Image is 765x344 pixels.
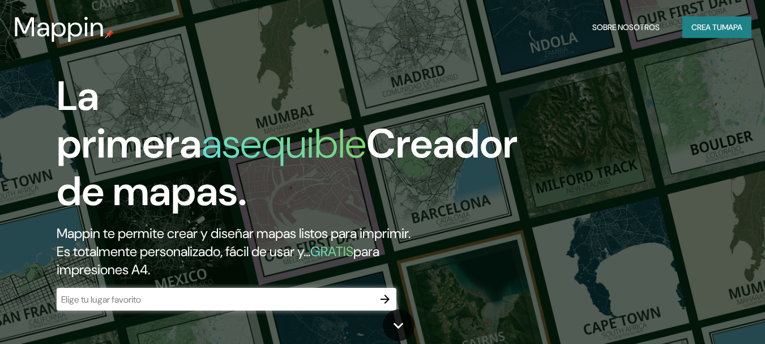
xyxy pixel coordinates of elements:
[722,22,742,32] font: mapa
[691,22,722,32] font: Crea tu
[57,243,379,278] font: para impresiones A4.
[105,29,114,39] img: pin de mapeo
[57,117,518,218] font: Creador de mapas.
[202,117,366,170] font: asequible
[588,16,664,38] button: Sobre nosotros
[310,243,353,260] font: GRATIS
[57,70,202,170] font: La primera
[57,293,374,306] input: Elige tu lugar favorito
[57,243,310,260] font: Es totalmente personalizado, fácil de usar y...
[14,9,105,45] font: Mappin
[57,224,411,242] font: Mappin te permite crear y diseñar mapas listos para imprimir.
[682,16,751,38] button: Crea tumapa
[592,22,660,32] font: Sobre nosotros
